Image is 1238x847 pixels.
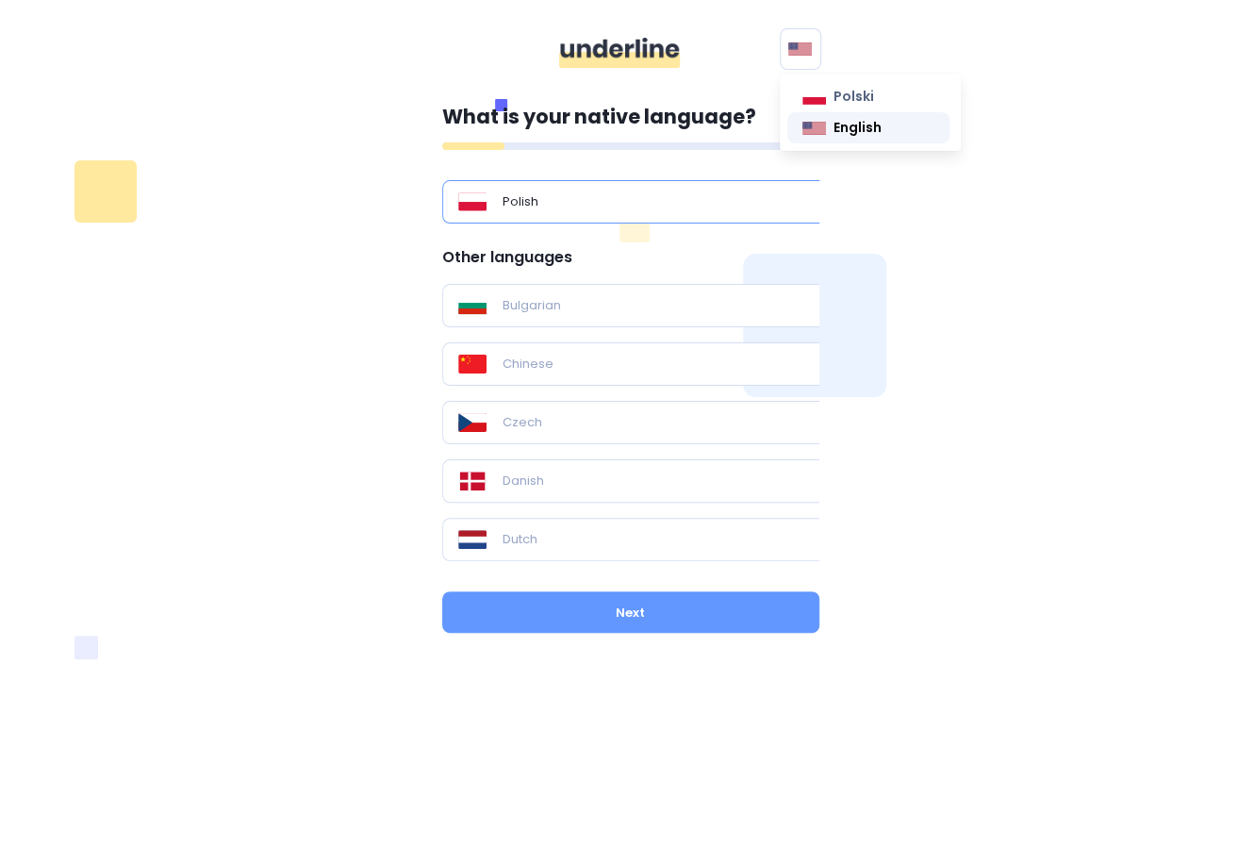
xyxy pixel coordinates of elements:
span: English [834,118,882,138]
p: Other languages [442,246,834,269]
a: English [787,112,950,143]
p: Polish [503,192,538,211]
img: Flag_of_the_Netherlands.svg [458,530,487,549]
p: What is your native language? [442,102,819,132]
a: Polski [787,81,950,112]
img: Flag_of_Bulgaria.svg [458,296,487,315]
p: Danish [503,472,544,490]
span: Polski [834,87,874,107]
img: Flag_of_the_People%27s_Republic_of_China.svg [458,355,487,374]
button: Next [442,591,819,633]
img: svg+xml;base64,PHN2ZyB4bWxucz0iaHR0cDovL3d3dy53My5vcmcvMjAwMC9zdmciIHhtbG5zOnhsaW5rPSJodHRwOi8vd3... [802,121,826,136]
p: Bulgarian [503,296,561,315]
img: Flag_of_Poland.svg [458,192,487,211]
img: svg+xml;base64,PHN2ZyB4bWxucz0iaHR0cDovL3d3dy53My5vcmcvMjAwMC9zdmciIHhtbG5zOnhsaW5rPSJodHRwOi8vd3... [788,42,812,57]
img: ddgMu+Zv+CXDCfumCWfsmuPlDdRfDDxAd9LAAAAAAElFTkSuQmCC [559,38,680,68]
p: Czech [503,413,542,432]
img: Flag_of_Denmark.svg [458,472,487,490]
p: Dutch [503,530,537,549]
img: svg+xml;base64,PHN2ZyB4bWxucz0iaHR0cDovL3d3dy53My5vcmcvMjAwMC9zdmciIGlkPSJGbGFnIG9mIFBvbGFuZCIgdm... [802,90,826,105]
p: Chinese [503,355,553,374]
img: Flag_of_the_Czech_Republic.svg [458,413,487,432]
